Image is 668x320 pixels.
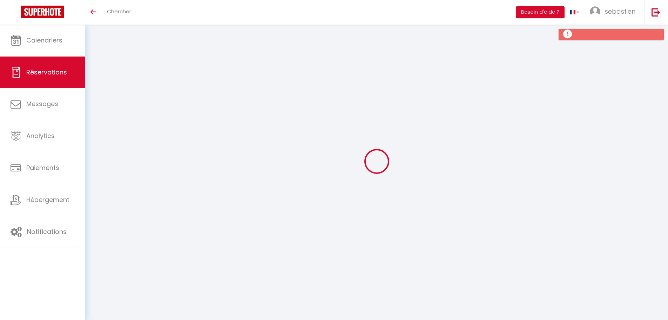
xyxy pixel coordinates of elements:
[21,6,64,18] img: Super Booking
[26,195,69,204] span: Hébergement
[652,8,660,17] img: logout
[27,227,67,236] span: Notifications
[605,7,635,16] span: sebastien
[26,99,58,108] span: Messages
[590,6,600,17] img: ...
[26,68,67,77] span: Réservations
[26,163,59,172] span: Paiements
[107,8,131,15] span: Chercher
[26,131,55,140] span: Analytics
[26,36,62,45] span: Calendriers
[516,6,565,18] button: Besoin d'aide ?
